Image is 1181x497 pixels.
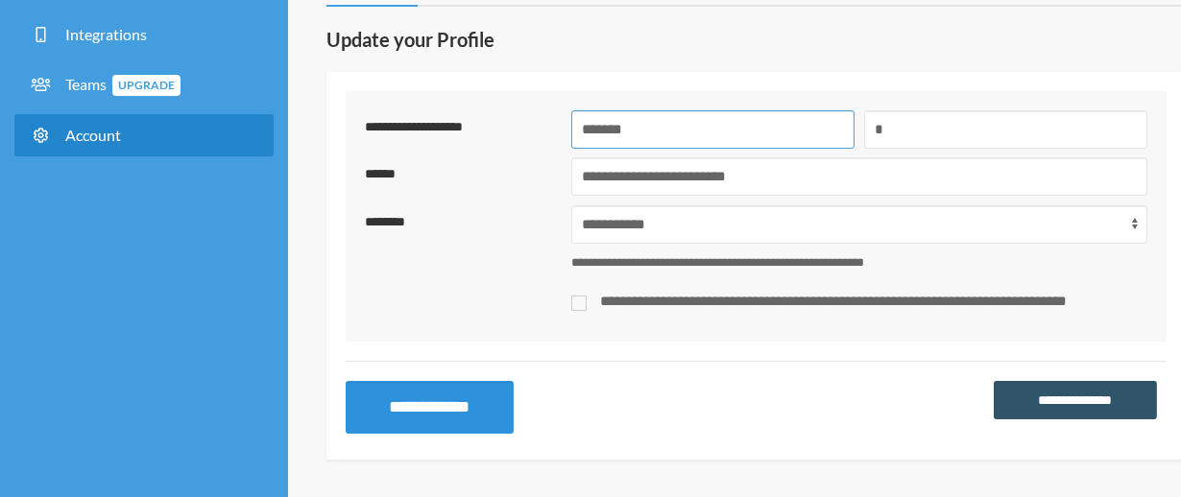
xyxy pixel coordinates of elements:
[112,75,181,96] span: Upgrade
[65,75,181,93] span: Teams
[14,63,274,106] a: TeamsUpgrade
[14,114,274,156] a: Account
[65,126,121,144] span: Account
[14,13,274,56] a: Integrations
[65,25,147,43] span: Integrations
